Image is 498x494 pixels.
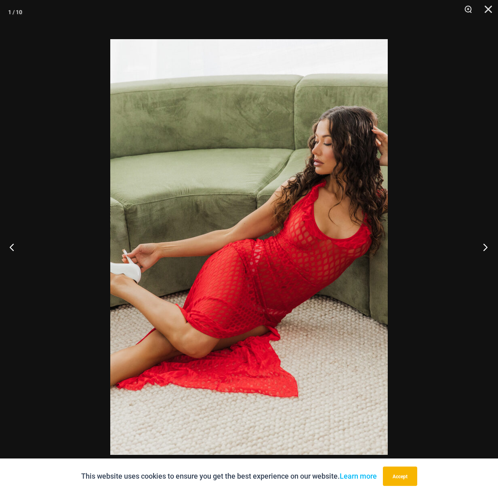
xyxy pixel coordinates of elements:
[383,467,417,486] button: Accept
[81,470,377,482] p: This website uses cookies to ensure you get the best experience on our website.
[110,39,388,455] img: Sometimes Red 587 Dress 10
[468,227,498,267] button: Next
[340,472,377,480] a: Learn more
[8,6,22,18] div: 1 / 10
